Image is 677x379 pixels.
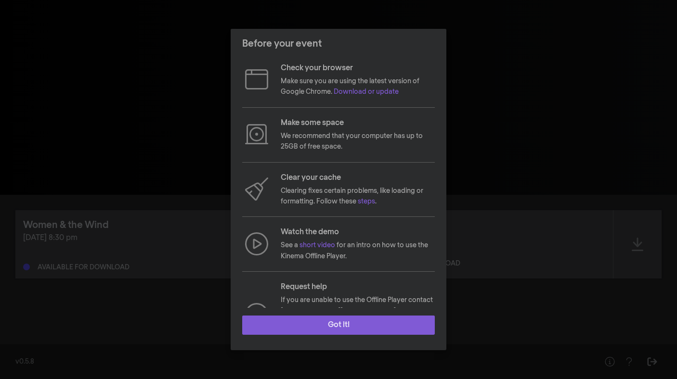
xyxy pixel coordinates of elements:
p: Clear your cache [281,172,435,184]
p: Request help [281,281,435,293]
p: Clearing fixes certain problems, like loading or formatting. Follow these . [281,186,435,207]
p: Make some space [281,117,435,129]
a: steps [358,198,375,205]
button: Got it! [242,316,435,335]
p: Check your browser [281,63,435,74]
a: Download or update [334,88,399,95]
p: Make sure you are using the latest version of Google Chrome. [281,76,435,98]
a: short video [299,242,335,249]
p: Watch the demo [281,227,435,238]
p: If you are unable to use the Offline Player contact . In some cases, a backup link to stream the ... [281,295,435,349]
p: See a for an intro on how to use the Kinema Offline Player. [281,240,435,262]
p: We recommend that your computer has up to 25GB of free space. [281,131,435,152]
header: Before your event [231,29,446,59]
